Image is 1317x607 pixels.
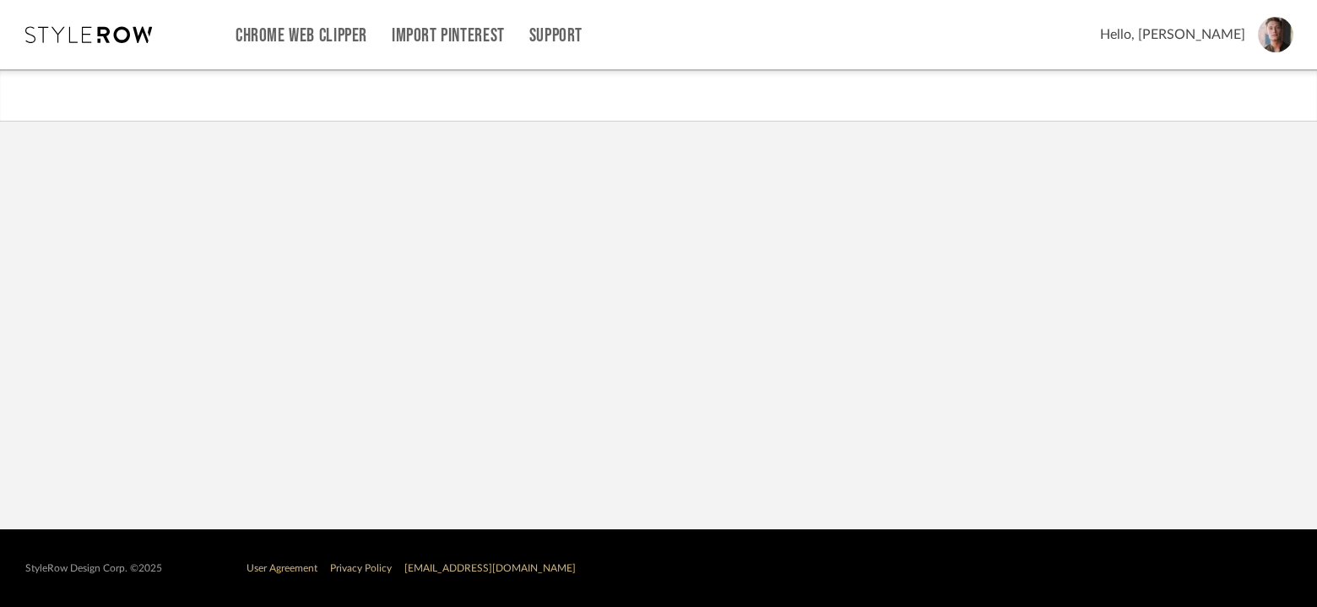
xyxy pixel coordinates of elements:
[404,563,576,573] a: [EMAIL_ADDRESS][DOMAIN_NAME]
[247,563,317,573] a: User Agreement
[392,29,505,43] a: Import Pinterest
[1100,24,1245,45] span: Hello, [PERSON_NAME]
[529,29,583,43] a: Support
[1258,17,1293,52] img: avatar
[236,29,367,43] a: Chrome Web Clipper
[25,562,162,575] div: StyleRow Design Corp. ©2025
[330,563,392,573] a: Privacy Policy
